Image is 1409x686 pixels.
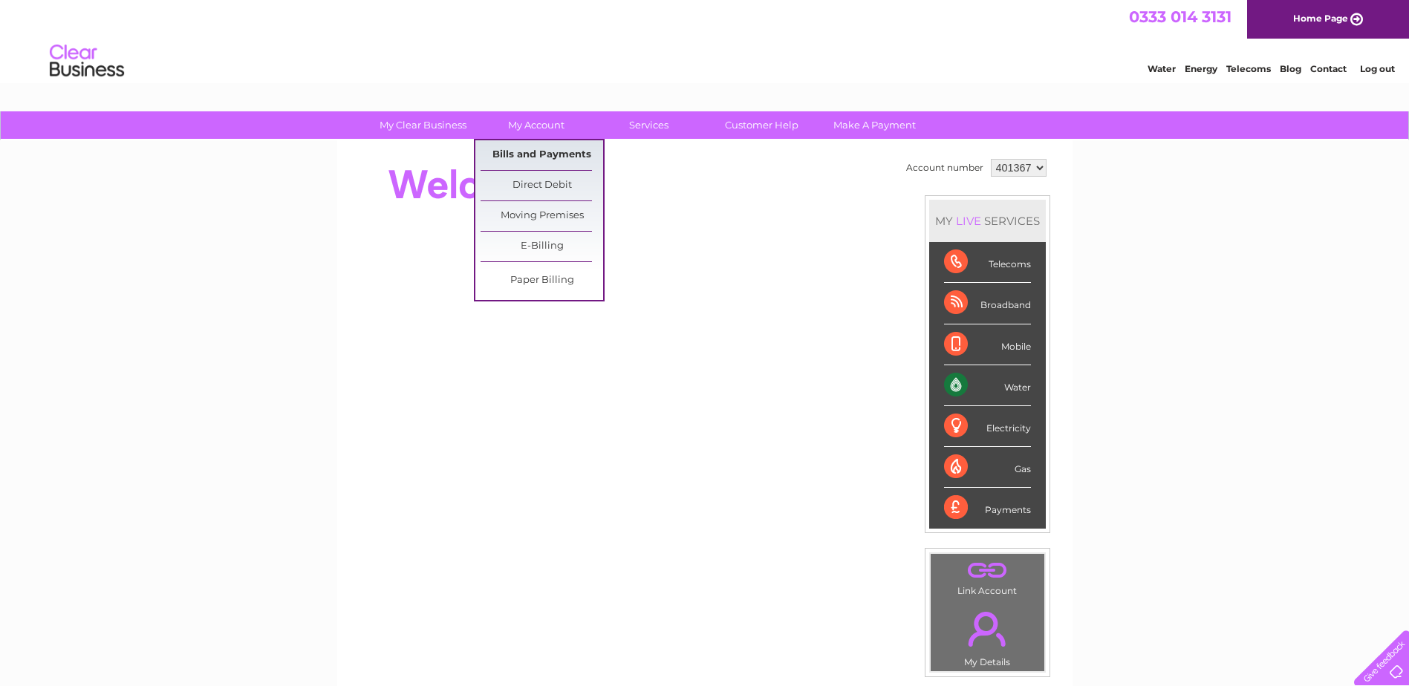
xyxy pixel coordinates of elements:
[481,140,603,170] a: Bills and Payments
[934,603,1041,655] a: .
[953,214,984,228] div: LIVE
[1129,7,1231,26] a: 0333 014 3131
[934,558,1041,584] a: .
[481,171,603,200] a: Direct Debit
[944,406,1031,447] div: Electricity
[475,111,597,139] a: My Account
[902,155,987,180] td: Account number
[930,553,1045,600] td: Link Account
[944,488,1031,528] div: Payments
[481,201,603,231] a: Moving Premises
[1185,63,1217,74] a: Energy
[944,324,1031,365] div: Mobile
[354,8,1056,72] div: Clear Business is a trading name of Verastar Limited (registered in [GEOGRAPHIC_DATA] No. 3667643...
[813,111,936,139] a: Make A Payment
[1226,63,1271,74] a: Telecoms
[49,39,125,84] img: logo.png
[362,111,484,139] a: My Clear Business
[944,447,1031,488] div: Gas
[1148,63,1176,74] a: Water
[1280,63,1301,74] a: Blog
[929,200,1046,242] div: MY SERVICES
[700,111,823,139] a: Customer Help
[481,232,603,261] a: E-Billing
[1360,63,1395,74] a: Log out
[588,111,710,139] a: Services
[944,283,1031,324] div: Broadband
[944,242,1031,283] div: Telecoms
[944,365,1031,406] div: Water
[1310,63,1347,74] a: Contact
[481,266,603,295] a: Paper Billing
[930,599,1045,672] td: My Details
